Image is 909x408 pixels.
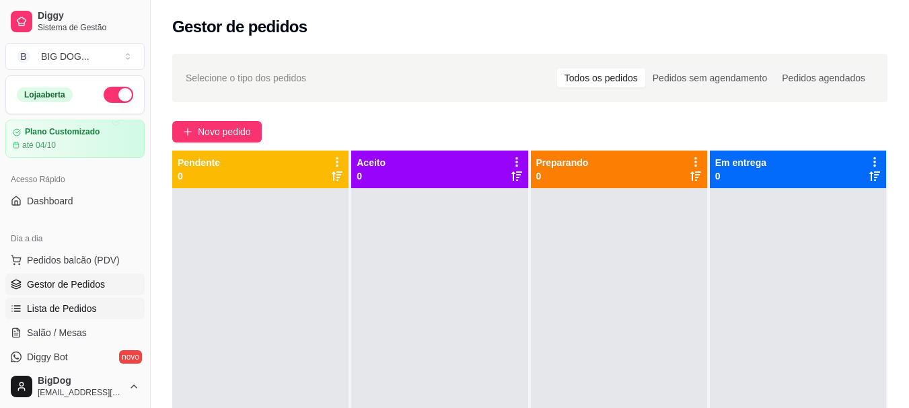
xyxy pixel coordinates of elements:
p: Em entrega [715,156,766,169]
div: Loja aberta [17,87,73,102]
span: [EMAIL_ADDRESS][DOMAIN_NAME] [38,387,123,398]
p: Pendente [178,156,220,169]
span: Diggy Bot [27,350,68,364]
span: plus [183,127,192,136]
button: Pedidos balcão (PDV) [5,249,145,271]
article: até 04/10 [22,140,56,151]
div: Pedidos sem agendamento [645,69,774,87]
article: Plano Customizado [25,127,100,137]
a: Dashboard [5,190,145,212]
span: Sistema de Gestão [38,22,139,33]
span: BigDog [38,375,123,387]
span: Lista de Pedidos [27,302,97,315]
a: Gestor de Pedidos [5,274,145,295]
p: 0 [357,169,386,183]
p: 0 [715,169,766,183]
span: Pedidos balcão (PDV) [27,253,120,267]
p: 0 [536,169,589,183]
div: Todos os pedidos [557,69,645,87]
span: Gestor de Pedidos [27,278,105,291]
div: Pedidos agendados [774,69,873,87]
div: Acesso Rápido [5,169,145,190]
span: Selecione o tipo dos pedidos [186,71,306,85]
button: Novo pedido [172,121,262,142]
a: Salão / Mesas [5,322,145,343]
div: Dia a dia [5,228,145,249]
span: Salão / Mesas [27,326,87,339]
a: Diggy Botnovo [5,346,145,368]
a: Plano Customizadoaté 04/10 [5,120,145,158]
h2: Gestor de pedidos [172,16,307,38]
p: 0 [178,169,220,183]
span: Dashboard [27,194,73,208]
p: Aceito [357,156,386,169]
span: Diggy [38,10,139,22]
span: B [17,50,30,63]
a: Lista de Pedidos [5,298,145,319]
div: BIG DOG ... [41,50,89,63]
a: DiggySistema de Gestão [5,5,145,38]
button: Select a team [5,43,145,70]
p: Preparando [536,156,589,169]
button: BigDog[EMAIL_ADDRESS][DOMAIN_NAME] [5,370,145,403]
button: Alterar Status [104,87,133,103]
span: Novo pedido [198,124,251,139]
